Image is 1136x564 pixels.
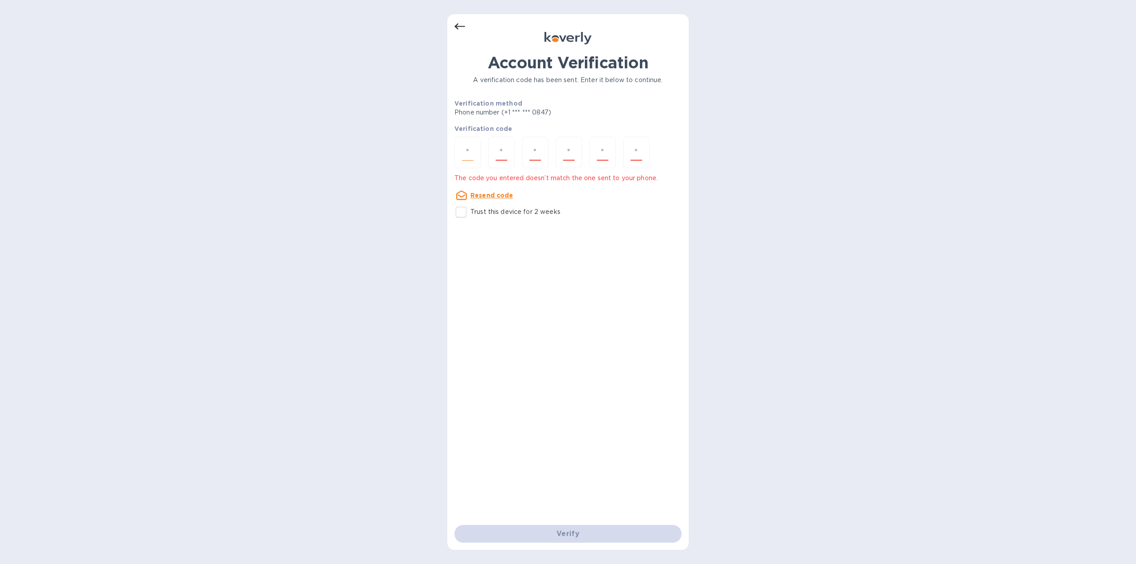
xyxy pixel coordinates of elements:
[454,174,682,183] p: The code you entered doesn’t match the one sent to your phone.
[454,124,682,133] p: Verification code
[454,53,682,72] h1: Account Verification
[454,108,619,117] p: Phone number (+1 *** *** 0847)
[470,192,513,199] u: Resend code
[454,100,522,107] b: Verification method
[470,207,560,217] p: Trust this device for 2 weeks
[454,75,682,85] p: A verification code has been sent. Enter it below to continue.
